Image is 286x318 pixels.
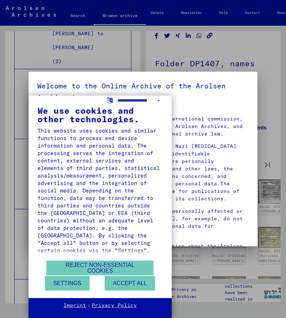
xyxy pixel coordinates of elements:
button: Reject non-essential cookies [46,261,154,275]
div: We use cookies and other technologies. [37,106,163,123]
a: Privacy Policy [92,302,137,309]
button: Settings [45,276,90,291]
button: Accept all [105,276,155,291]
div: This website uses cookies and similar functions to process end device information and personal da... [37,127,163,292]
a: Imprint [64,302,86,309]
